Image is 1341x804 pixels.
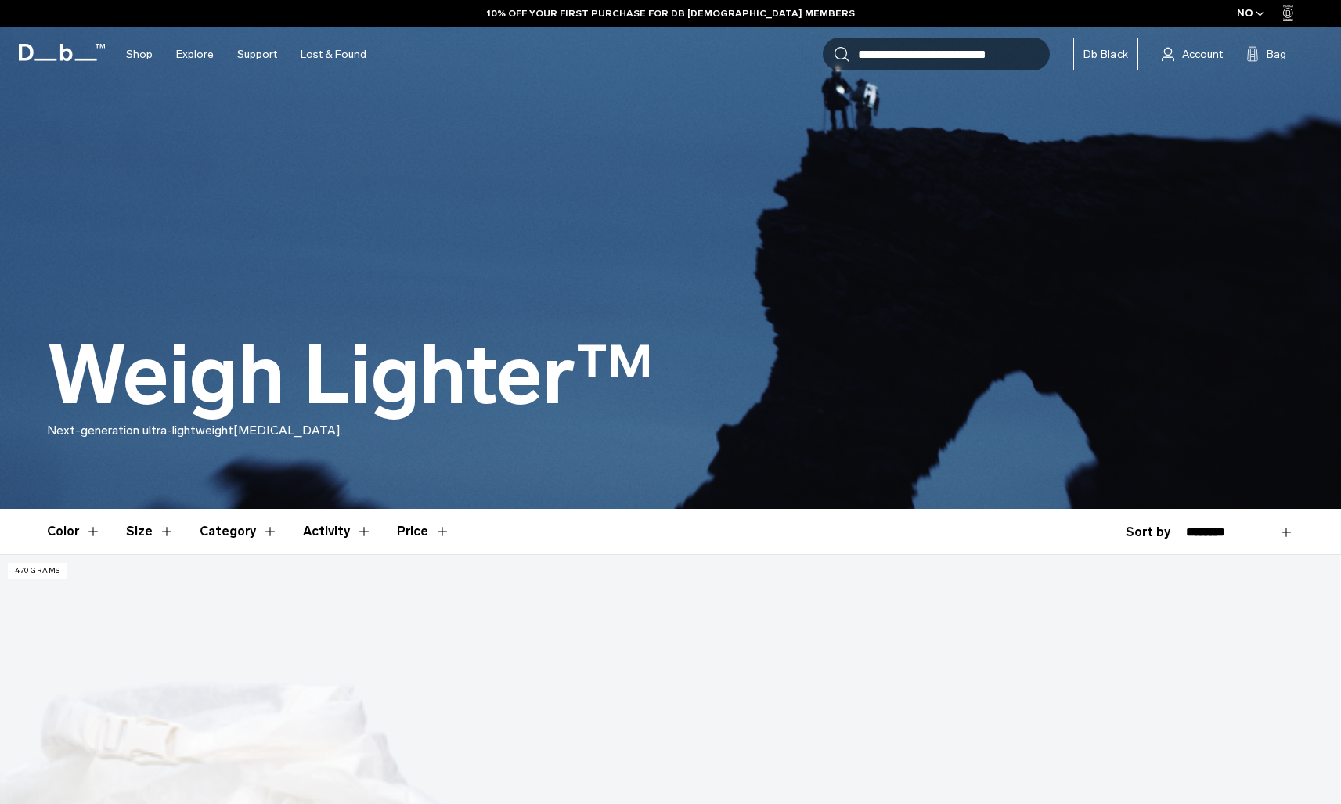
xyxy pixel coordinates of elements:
a: Lost & Found [301,27,366,82]
a: Account [1162,45,1223,63]
a: Db Black [1073,38,1138,70]
button: Bag [1246,45,1286,63]
button: Toggle Filter [200,509,278,554]
button: Toggle Price [397,509,450,554]
a: Shop [126,27,153,82]
h1: Weigh Lighter™ [47,330,654,421]
button: Toggle Filter [303,509,372,554]
span: Account [1182,46,1223,63]
span: Bag [1267,46,1286,63]
span: Next-generation ultra-lightweight [47,423,233,438]
a: Explore [176,27,214,82]
button: Toggle Filter [126,509,175,554]
a: Support [237,27,277,82]
span: [MEDICAL_DATA]. [233,423,343,438]
button: Toggle Filter [47,509,101,554]
a: 10% OFF YOUR FIRST PURCHASE FOR DB [DEMOGRAPHIC_DATA] MEMBERS [487,6,855,20]
nav: Main Navigation [114,27,378,82]
p: 470 grams [8,563,67,579]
